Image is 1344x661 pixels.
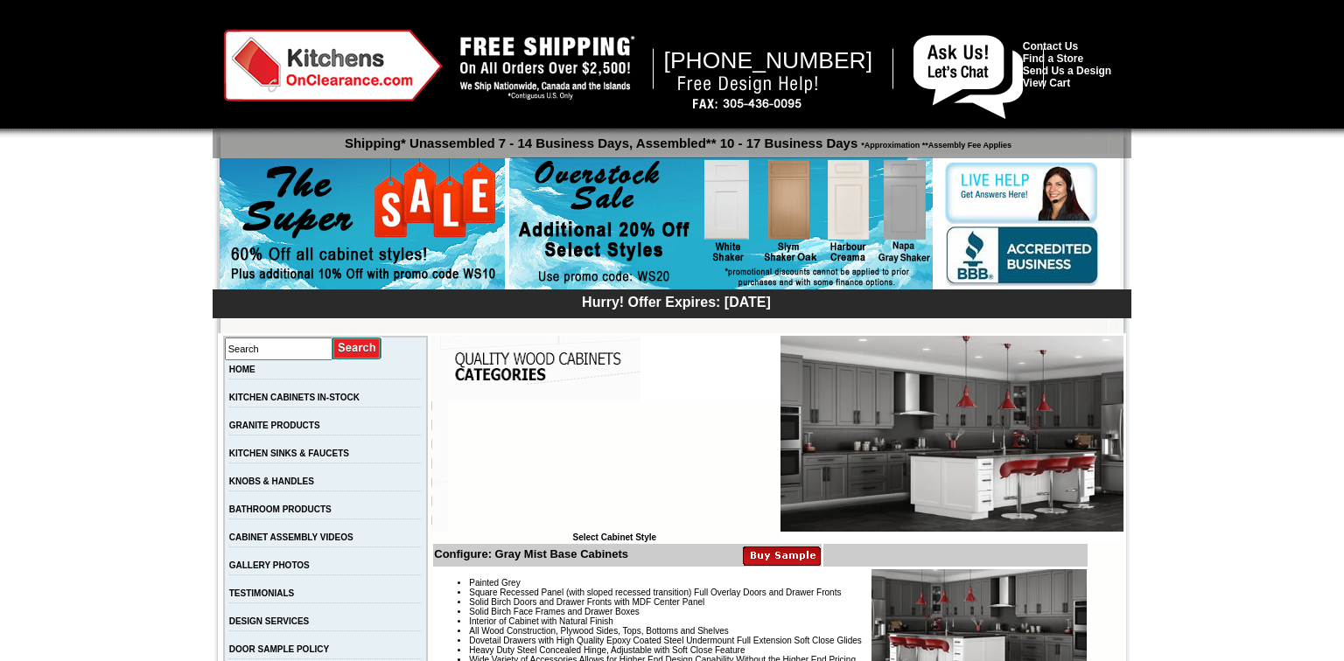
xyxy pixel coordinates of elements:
[469,597,704,607] span: Solid Birch Doors and Drawer Fronts with MDF Center Panel
[1023,40,1078,52] a: Contact Us
[229,616,310,626] a: DESIGN SERVICES
[224,30,443,101] img: Kitchens on Clearance Logo
[229,504,332,514] a: BATHROOM PRODUCTS
[229,588,294,598] a: TESTIMONIALS
[229,560,310,570] a: GALLERY PHOTOS
[434,547,628,560] b: Configure: Gray Mist Base Cabinets
[857,136,1011,150] span: *Approximation **Assembly Fee Applies
[469,607,640,616] span: Solid Birch Face Frames and Drawer Boxes
[1023,65,1111,77] a: Send Us a Design
[221,292,1131,310] div: Hurry! Offer Expires: [DATE]
[229,532,353,542] a: CABINET ASSEMBLY VIDEOS
[469,588,841,597] span: Square Recessed Panel (with sloped recessed transition) Full Overlay Doors and Drawer Fronts
[229,421,320,430] a: GRANITE PRODUCTS
[229,365,255,374] a: HOME
[229,644,329,654] a: DOOR SAMPLE POLICY
[1023,77,1070,89] a: View Cart
[469,636,862,645] span: Dovetail Drawers with High Quality Epoxy Coated Steel Undermount Full Extension Soft Close Glides
[332,337,382,360] input: Submit
[664,47,873,73] span: [PHONE_NUMBER]
[469,626,728,636] span: All Wood Construction, Plywood Sides, Tops, Bottoms and Shelves
[469,645,745,655] span: Heavy Duty Steel Concealed Hinge, Adjustable with Soft Close Feature
[572,532,656,542] b: Select Cabinet Style
[469,578,520,588] span: Painted Grey
[780,336,1123,532] img: Gray Mist
[448,401,780,532] iframe: Browser incompatible
[229,477,314,486] a: KNOBS & HANDLES
[221,128,1131,150] p: Shipping* Unassembled 7 - 14 Business Days, Assembled** 10 - 17 Business Days
[469,616,613,626] span: Interior of Cabinet with Natural Finish
[229,393,360,402] a: KITCHEN CABINETS IN-STOCK
[229,449,349,458] a: KITCHEN SINKS & FAUCETS
[1023,52,1083,65] a: Find a Store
